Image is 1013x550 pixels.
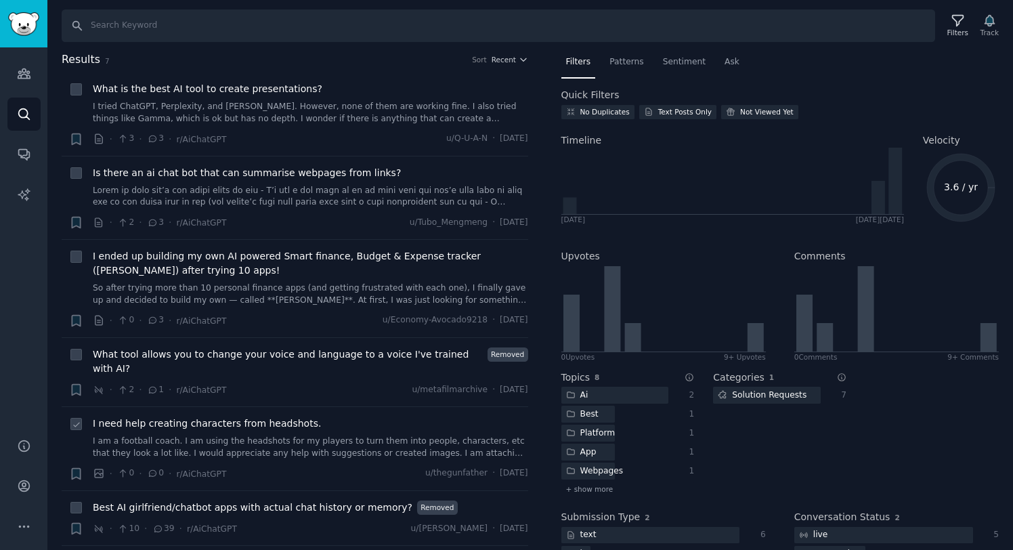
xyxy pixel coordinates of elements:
[117,467,134,480] span: 0
[93,249,528,278] span: I ended up building my own AI powered Smart finance, Budget & Expense tracker ([PERSON_NAME]) aft...
[561,406,603,423] div: Best
[147,467,164,480] span: 0
[794,249,846,263] h2: Comments
[492,217,495,229] span: ·
[566,56,591,68] span: Filters
[566,484,613,494] span: + show more
[561,88,620,102] h2: Quick Filters
[663,56,706,68] span: Sentiment
[724,352,766,362] div: 9+ Upvotes
[472,55,487,64] div: Sort
[147,314,164,326] span: 3
[856,215,904,224] div: [DATE] [DATE]
[139,132,142,146] span: ·
[410,217,488,229] span: u/Tubo_Mengmeng
[105,57,110,65] span: 7
[769,373,774,381] span: 1
[139,467,142,481] span: ·
[492,133,495,145] span: ·
[117,133,134,145] span: 3
[561,387,593,404] div: Ai
[169,383,171,397] span: ·
[492,467,495,480] span: ·
[110,215,112,230] span: ·
[492,314,495,326] span: ·
[117,217,134,229] span: 2
[176,218,226,228] span: r/AiChatGPT
[500,314,527,326] span: [DATE]
[923,133,960,148] span: Velocity
[725,56,739,68] span: Ask
[740,107,794,117] div: Not Viewed Yet
[417,501,458,515] span: Removed
[561,444,601,461] div: App
[561,463,628,480] div: Webpages
[500,133,527,145] span: [DATE]
[93,282,528,306] a: So after trying more than 10 personal finance apps (and getting frustrated with each one), I fina...
[169,314,171,328] span: ·
[561,249,600,263] h2: Upvotes
[110,522,112,536] span: ·
[561,425,620,442] div: Platform
[93,101,528,125] a: I tried ChatGPT, Perplexity, and [PERSON_NAME]. However, none of them are working fine. I also tr...
[93,166,401,180] span: Is there an ai chat bot that can summarise webpages from links?
[147,384,164,396] span: 1
[492,55,516,64] span: Recent
[561,371,590,385] h2: Topics
[144,522,147,536] span: ·
[147,217,164,229] span: 3
[713,387,811,404] div: Solution Requests
[169,467,171,481] span: ·
[176,316,226,326] span: r/AiChatGPT
[93,417,321,431] a: I need help creating characters from headshots.
[383,314,488,326] span: u/Economy-Avocado9218
[658,107,712,117] div: Text Posts Only
[93,347,483,376] a: What tool allows you to change your voice and language to a voice I've trained with AI?
[187,524,237,534] span: r/AiChatGPT
[645,513,649,522] span: 2
[947,352,999,362] div: 9+ Comments
[139,215,142,230] span: ·
[561,133,602,148] span: Timeline
[179,522,182,536] span: ·
[425,467,488,480] span: u/thegunfather
[93,501,412,515] a: Best AI girlfriend/chatbot apps with actual chat history or memory?
[412,384,488,396] span: u/metafilmarchive
[683,408,695,421] div: 1
[93,185,528,209] a: Lorem ip dolo sit’a con adipi elits do eiu - T’i utl e dol magn al en ad mini veni qui nos’e ulla...
[93,82,322,96] a: What is the best AI tool to create presentations?
[147,133,164,145] span: 3
[580,107,630,117] div: No Duplicates
[139,314,142,328] span: ·
[110,314,112,328] span: ·
[176,469,226,479] span: r/AiChatGPT
[62,51,100,68] span: Results
[835,389,847,402] div: 7
[794,352,838,362] div: 0 Comment s
[411,523,488,535] span: u/[PERSON_NAME]
[117,523,139,535] span: 10
[492,55,528,64] button: Recent
[500,523,527,535] span: [DATE]
[139,383,142,397] span: ·
[683,427,695,440] div: 1
[683,465,695,478] div: 1
[561,215,586,224] div: [DATE]
[117,314,134,326] span: 0
[944,182,978,192] text: 3.6 / yr
[492,523,495,535] span: ·
[683,446,695,459] div: 1
[561,527,601,544] div: text
[110,467,112,481] span: ·
[947,28,968,37] div: Filters
[488,347,528,362] span: Removed
[110,132,112,146] span: ·
[93,436,528,459] a: I am a football coach. I am using the headshots for my players to turn them into people, characte...
[713,371,764,385] h2: Categories
[794,510,890,524] h2: Conversation Status
[987,529,999,541] div: 5
[500,217,527,229] span: [DATE]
